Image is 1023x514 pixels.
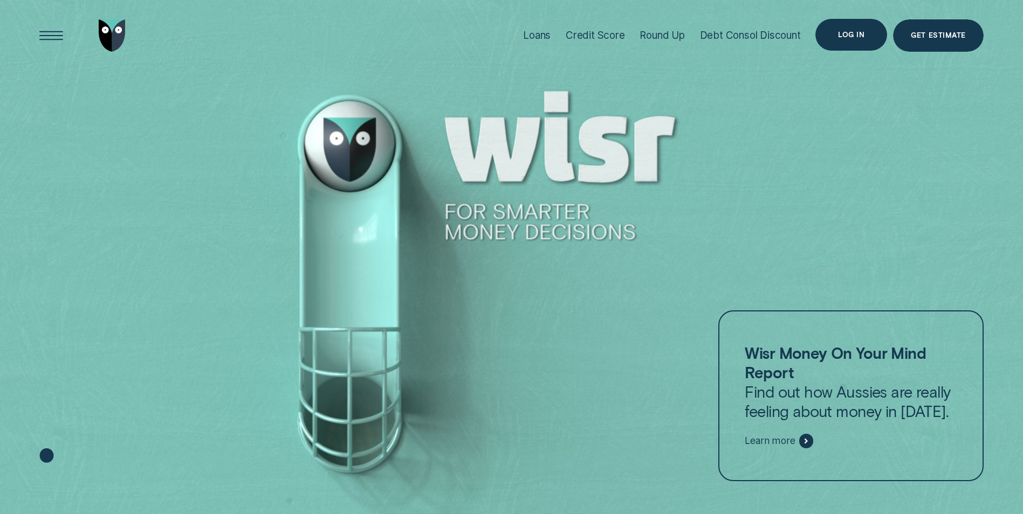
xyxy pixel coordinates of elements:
span: Learn more [745,435,795,447]
div: Round Up [640,29,685,41]
div: Loans [523,29,551,41]
div: Log in [838,32,864,38]
strong: Wisr Money On Your Mind Report [745,343,926,381]
p: Find out how Aussies are really feeling about money in [DATE]. [745,343,957,421]
button: Open Menu [35,19,67,52]
div: Debt Consol Discount [700,29,801,41]
a: Wisr Money On Your Mind ReportFind out how Aussies are really feeling about money in [DATE].Learn... [718,310,984,481]
img: Wisr [99,19,126,52]
div: Credit Score [566,29,625,41]
a: Get Estimate [893,19,984,52]
button: Log in [815,19,887,51]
